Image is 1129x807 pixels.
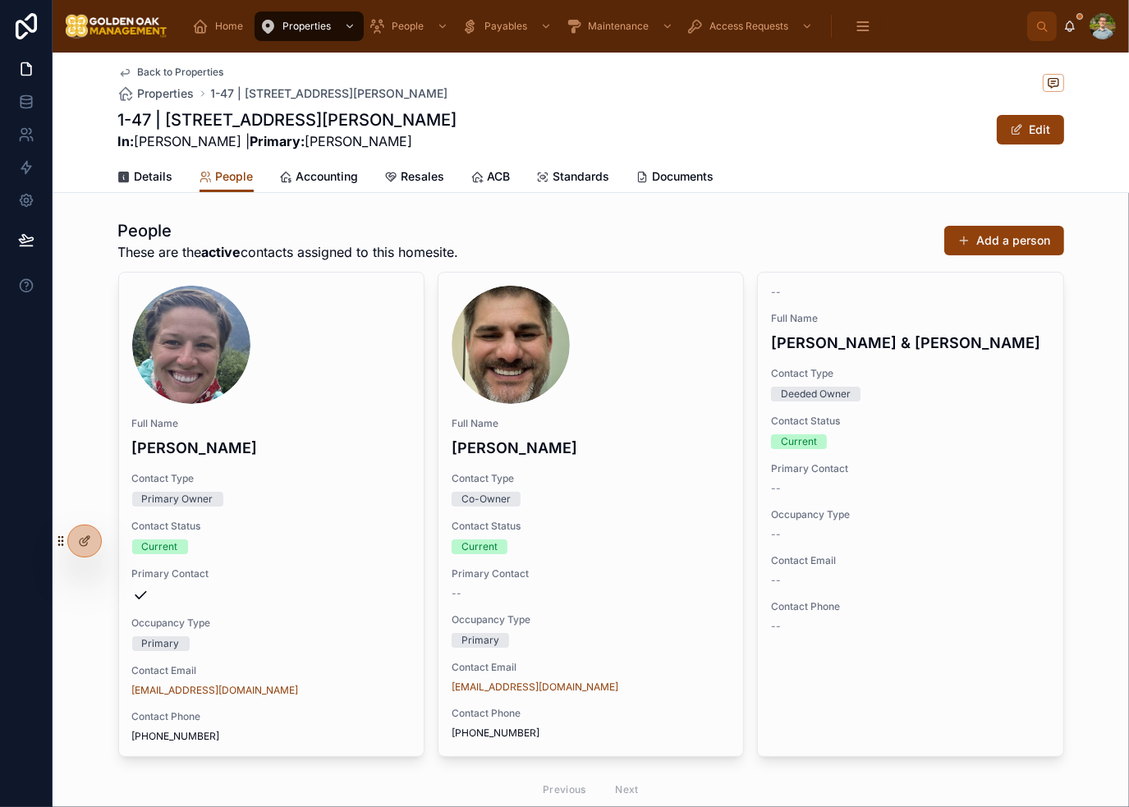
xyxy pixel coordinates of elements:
span: Resales [402,168,445,185]
a: Details [118,162,173,195]
a: ACB [471,162,511,195]
a: Resales [385,162,445,195]
span: Standards [553,168,610,185]
span: Contact Email [771,554,1049,567]
div: Primary Owner [142,492,213,507]
a: Maintenance [560,11,682,41]
span: People [392,20,424,33]
a: --Full Name[PERSON_NAME] & [PERSON_NAME]Contact TypeDeeded OwnerContact StatusCurrentPrimary Cont... [757,272,1063,757]
img: App logo [66,13,168,39]
a: Full Name[PERSON_NAME]Contact TypeCo-OwnerContact StatusCurrentPrimary Contact--Occupancy TypePri... [438,272,744,757]
span: [PHONE_NUMBER] [132,730,411,743]
div: Primary [461,633,499,648]
span: Contact Phone [771,600,1049,613]
a: People [200,162,254,193]
div: Primary [142,636,180,651]
span: Primary Contact [452,567,730,580]
h1: People [118,219,459,242]
span: Occupancy Type [771,508,1049,521]
a: People [364,11,457,41]
span: Contact Type [132,472,411,485]
button: Edit [997,115,1064,144]
span: Documents [653,168,714,185]
span: Full Name [452,417,730,430]
div: Current [142,539,178,554]
span: ACB [488,168,511,185]
div: Current [781,434,817,449]
a: Payables [457,11,560,41]
span: [PHONE_NUMBER] [452,727,730,740]
span: -- [771,620,781,633]
a: Accounting [280,162,359,195]
a: Access Requests [682,11,821,41]
span: Occupancy Type [132,617,411,630]
a: Standards [537,162,610,195]
span: Accounting [296,168,359,185]
span: Properties [282,20,331,33]
div: Deeded Owner [781,387,851,401]
a: [EMAIL_ADDRESS][DOMAIN_NAME] [132,684,299,697]
div: Current [461,539,498,554]
span: Contact Status [771,415,1049,428]
h1: 1-47 | [STREET_ADDRESS][PERSON_NAME] [118,108,457,131]
span: Contact Email [132,664,411,677]
h4: [PERSON_NAME] [132,437,411,459]
a: Properties [255,11,364,41]
button: Add a person [944,226,1064,255]
strong: active [202,244,241,260]
span: Access Requests [709,20,788,33]
span: -- [771,482,781,495]
span: Back to Properties [138,66,224,79]
a: Home [187,11,255,41]
span: Occupancy Type [452,613,730,626]
span: Details [135,168,173,185]
a: 1-47 | [STREET_ADDRESS][PERSON_NAME] [211,85,448,102]
a: Back to Properties [118,66,224,79]
a: [EMAIL_ADDRESS][DOMAIN_NAME] [452,681,618,694]
span: Home [215,20,243,33]
span: -- [771,528,781,541]
span: [PERSON_NAME] | [PERSON_NAME] [118,131,457,151]
span: -- [771,286,781,299]
strong: In: [118,133,135,149]
a: Full Name[PERSON_NAME]Contact TypePrimary OwnerContact StatusCurrentPrimary ContactOccupancy Type... [118,272,425,757]
span: Properties [138,85,195,102]
span: Primary Contact [771,462,1049,475]
span: Full Name [771,312,1049,325]
span: Full Name [132,417,411,430]
span: Payables [484,20,527,33]
span: Maintenance [588,20,649,33]
span: People [216,168,254,185]
div: Co-Owner [461,492,511,507]
span: Contact Email [452,661,730,674]
span: -- [452,587,461,600]
span: Contact Type [771,367,1049,380]
span: Contact Status [452,520,730,533]
span: -- [771,574,781,587]
h4: [PERSON_NAME] [452,437,730,459]
div: scrollable content [181,8,1027,44]
span: Contact Phone [132,710,411,723]
a: Documents [636,162,714,195]
span: Contact Status [132,520,411,533]
span: Primary Contact [132,567,411,580]
h4: [PERSON_NAME] & [PERSON_NAME] [771,332,1049,354]
strong: Primary: [250,133,305,149]
a: Properties [118,85,195,102]
span: These are the contacts assigned to this homesite. [118,242,459,262]
span: Contact Type [452,472,730,485]
span: Contact Phone [452,707,730,720]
